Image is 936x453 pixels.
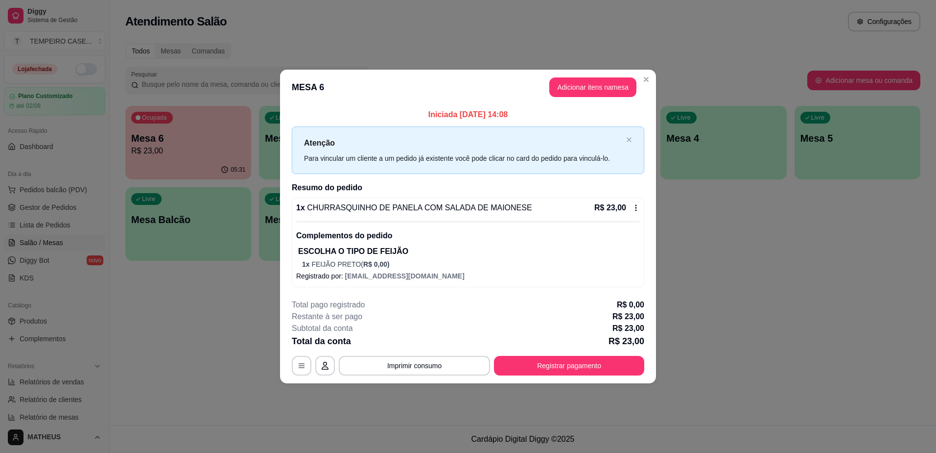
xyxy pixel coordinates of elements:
p: Total da conta [292,334,351,348]
p: Restante à ser pago [292,311,362,323]
button: close [626,137,632,143]
div: Para vincular um cliente a um pedido já existente você pode clicar no card do pedido para vinculá... [304,153,622,164]
p: Total pago registrado [292,299,365,311]
p: R$ 23,00 [612,323,644,334]
header: MESA 6 [280,70,656,105]
button: Imprimir consumo [339,356,490,376]
button: Registrar pagamento [494,356,644,376]
p: Registrado por: [296,271,640,281]
p: ESCOLHA O TIPO DE FEIJÃO [298,246,640,257]
p: R$ 0,00 [617,299,644,311]
span: [EMAIL_ADDRESS][DOMAIN_NAME] [345,272,465,280]
p: Atenção [304,137,622,149]
p: Complementos do pedido [296,230,640,242]
p: R$ 23,00 [612,311,644,323]
p: R$ 23,00 [608,334,644,348]
span: R$ 0,00 ) [363,260,390,268]
p: R$ 23,00 [594,202,626,214]
p: Subtotal da conta [292,323,353,334]
button: Close [638,72,654,87]
p: 1 x [296,202,532,214]
span: CHURRASQUINHO DE PANELA COM SALADA DE MAIONESE [305,203,532,212]
h2: Resumo do pedido [292,182,644,194]
p: FEIJÃO PRETO ( [302,259,640,269]
span: 1 x [302,260,311,268]
p: Iniciada [DATE] 14:08 [292,109,644,121]
button: Adicionar itens namesa [549,77,636,97]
